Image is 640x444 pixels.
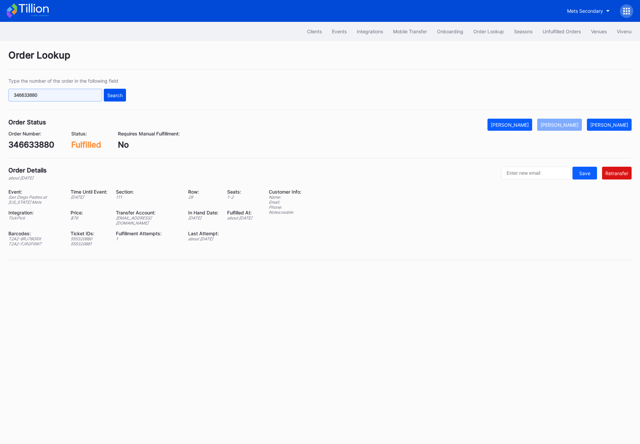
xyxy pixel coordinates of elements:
[8,89,102,102] input: GT59662
[307,29,322,34] div: Clients
[188,236,219,241] div: about [DATE]
[514,29,532,34] div: Seasons
[71,189,108,195] div: Time Until Event:
[612,25,637,38] button: Vivenu
[562,5,615,17] button: Mets Secondary
[116,210,180,215] div: Transfer Account:
[432,25,468,38] button: Onboarding
[302,25,327,38] button: Clients
[602,167,632,179] button: Retransfer
[8,195,62,205] div: San Diego Padres at [US_STATE] Mets
[332,29,347,34] div: Events
[116,189,180,195] div: Section:
[8,119,46,126] div: Order Status
[227,215,252,220] div: about [DATE]
[116,195,180,200] div: 111
[269,210,301,215] div: Notes: mobile
[8,215,62,220] div: TickPick
[437,29,463,34] div: Onboarding
[501,167,571,179] input: Enter new email
[8,236,62,241] div: T2A2-8RJ78GRX
[71,215,108,220] div: $ 76
[71,131,101,136] div: Status:
[188,231,219,236] div: Last Attempt:
[269,205,301,210] div: Phone:
[227,195,252,200] div: 1 - 2
[590,122,628,128] div: [PERSON_NAME]
[269,195,301,200] div: Name:
[116,231,180,236] div: Fulfillment Attempts:
[605,170,628,176] div: Retransfer
[586,25,612,38] button: Venues
[357,29,383,34] div: Integrations
[509,25,538,38] button: Seasons
[107,92,123,98] div: Search
[8,189,62,195] div: Event:
[8,241,62,246] div: T2A2-FJRGF6W7
[487,119,532,131] button: [PERSON_NAME]
[617,29,632,34] div: Vivenu
[227,189,252,195] div: Seats:
[118,131,180,136] div: Requires Manual Fulfillment:
[104,89,126,102] button: Search
[118,140,180,150] div: No
[71,231,108,236] div: Ticket IDs:
[8,167,47,174] div: Order Details
[71,241,108,246] div: 555320881
[591,29,607,34] div: Venues
[567,8,603,14] div: Mets Secondary
[388,25,432,38] button: Mobile Transfer
[71,140,101,150] div: Fulfilled
[188,215,219,220] div: [DATE]
[116,215,180,226] div: [EMAIL_ADDRESS][DOMAIN_NAME]
[227,210,252,215] div: Fulfilled At:
[473,29,504,34] div: Order Lookup
[269,200,301,205] div: Email:
[579,170,590,176] div: Save
[71,236,108,241] div: 555320880
[8,140,54,150] div: 346633880
[543,29,581,34] div: Unfulfilled Orders
[541,122,579,128] div: [PERSON_NAME]
[537,119,582,131] button: [PERSON_NAME]
[8,78,126,84] div: Type the number of the order in the following field
[188,210,219,215] div: In Hand Date:
[8,210,62,215] div: Integration:
[572,167,597,179] button: Save
[8,131,54,136] div: Order Number:
[327,25,352,38] button: Events
[188,189,219,195] div: Row:
[538,25,586,38] button: Unfulfilled Orders
[352,25,388,38] button: Integrations
[393,29,427,34] div: Mobile Transfer
[491,122,529,128] div: [PERSON_NAME]
[71,210,108,215] div: Price:
[8,231,62,236] div: Barcodes:
[116,236,180,241] div: 1
[269,189,301,195] div: Customer Info:
[71,195,108,200] div: [DATE]
[587,119,632,131] button: [PERSON_NAME]
[8,175,47,180] div: about [DATE]
[188,195,219,200] div: 29
[468,25,509,38] button: Order Lookup
[8,49,632,70] div: Order Lookup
